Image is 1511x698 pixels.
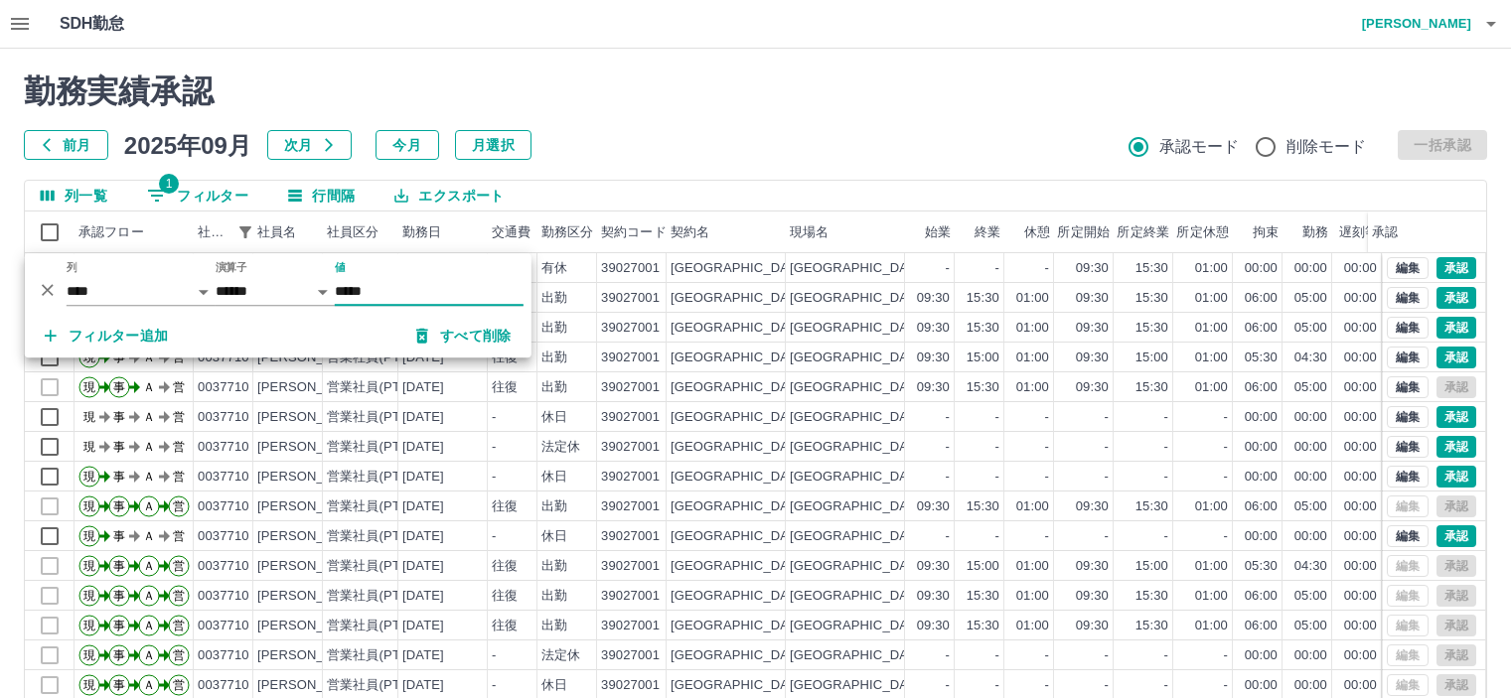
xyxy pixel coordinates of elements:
div: 01:00 [1016,378,1049,397]
text: 事 [113,499,125,513]
text: 現 [83,470,95,484]
div: [PERSON_NAME] [257,587,366,606]
div: 09:30 [1076,497,1109,516]
div: [PERSON_NAME] [257,557,366,576]
div: 05:00 [1294,497,1327,516]
div: - [1224,408,1228,427]
button: 承認 [1436,436,1476,458]
div: 終業 [955,211,1004,253]
text: 事 [113,440,125,454]
div: 始業 [905,211,955,253]
div: 06:00 [1245,378,1278,397]
div: 15:30 [967,587,999,606]
div: 0037710 [198,408,249,427]
button: 承認 [1436,347,1476,368]
div: - [1224,438,1228,457]
div: 15:00 [967,557,999,576]
div: 遅刻等 [1339,211,1378,253]
text: 事 [113,559,125,573]
text: 営 [173,440,185,454]
div: 39027001 [601,349,660,367]
button: エクスポート [378,181,520,210]
div: 00:00 [1344,497,1377,516]
button: フィルター表示 [231,218,259,246]
span: 削除モード [1286,135,1367,159]
div: [GEOGRAPHIC_DATA] [671,408,808,427]
div: 09:30 [1076,259,1109,278]
div: - [1164,468,1168,487]
div: - [995,408,999,427]
div: 往復 [492,497,518,516]
div: [PERSON_NAME] [257,378,366,397]
div: - [1045,408,1049,427]
text: 現 [83,559,95,573]
button: フィルター表示 [131,181,264,210]
div: - [946,259,950,278]
text: Ａ [143,559,155,573]
div: 04:30 [1294,557,1327,576]
div: - [1105,468,1109,487]
div: [GEOGRAPHIC_DATA] [671,438,808,457]
text: 現 [83,499,95,513]
div: 01:00 [1016,557,1049,576]
div: 09:30 [917,378,950,397]
div: 00:00 [1344,408,1377,427]
div: 01:00 [1016,349,1049,367]
div: 社員名 [253,211,323,253]
div: 休日 [541,468,567,487]
div: 往復 [492,587,518,606]
button: 承認 [1436,525,1476,547]
div: 営業社員(PT契約) [327,557,431,576]
div: 00:00 [1245,408,1278,427]
text: 事 [113,470,125,484]
div: 09:30 [917,497,950,516]
div: - [1045,468,1049,487]
div: 15:30 [1135,289,1168,308]
div: - [492,408,496,427]
text: 事 [113,529,125,543]
div: 01:00 [1016,587,1049,606]
div: 01:00 [1016,497,1049,516]
div: [GEOGRAPHIC_DATA]立中学校給食センター [790,289,1057,308]
div: [GEOGRAPHIC_DATA]立中学校給食センター [790,408,1057,427]
div: 社員番号 [198,211,231,253]
div: 終業 [975,211,1000,253]
button: 次月 [267,130,352,160]
button: 承認 [1436,466,1476,488]
text: 営 [173,499,185,513]
div: 営業社員(PT契約) [327,468,431,487]
div: 01:00 [1195,289,1228,308]
text: 営 [173,410,185,424]
div: 契約名 [671,211,709,253]
div: - [1045,527,1049,546]
div: [GEOGRAPHIC_DATA] [671,557,808,576]
button: フィルター追加 [29,318,185,353]
button: すべて削除 [400,318,528,353]
div: [DATE] [402,557,444,576]
h5: 2025年09月 [124,130,251,160]
div: 09:30 [917,319,950,338]
div: 09:30 [1076,378,1109,397]
div: 出勤 [541,587,567,606]
div: 承認フロー [78,211,144,253]
button: 編集 [1387,436,1429,458]
text: 営 [173,470,185,484]
div: [GEOGRAPHIC_DATA] [671,289,808,308]
div: - [1045,259,1049,278]
div: [PERSON_NAME] [257,497,366,516]
div: [GEOGRAPHIC_DATA]立中学校給食センター [790,259,1057,278]
label: 列 [67,260,77,275]
div: [GEOGRAPHIC_DATA]立中学校給食センター [790,319,1057,338]
button: 行間隔 [272,181,371,210]
button: 承認 [1436,406,1476,428]
div: 05:30 [1245,349,1278,367]
text: 現 [83,529,95,543]
div: 00:00 [1344,289,1377,308]
button: 月選択 [455,130,531,160]
div: 休憩 [1024,211,1050,253]
div: - [492,527,496,546]
div: 勤務日 [398,211,488,253]
label: 演算子 [216,260,247,275]
text: Ａ [143,380,155,394]
div: 05:00 [1294,378,1327,397]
